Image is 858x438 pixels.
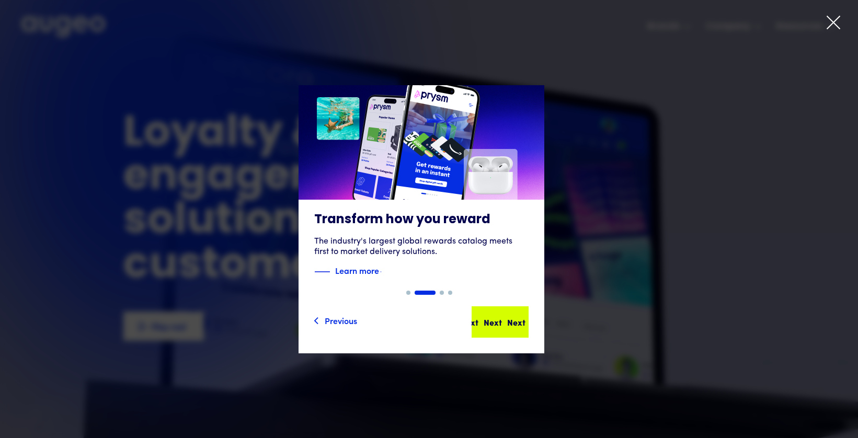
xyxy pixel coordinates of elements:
strong: Learn more [335,264,379,276]
h3: Transform how you reward [314,212,529,228]
a: NextNextNext [472,306,529,338]
a: Transform how you rewardThe industry's largest global rewards catalog meets first to market deliv... [299,85,544,291]
div: Next [484,316,502,328]
div: Show slide 2 of 4 [415,291,436,295]
img: Blue decorative line [314,266,330,278]
div: Next [507,316,525,328]
div: Show slide 3 of 4 [440,291,444,295]
div: Show slide 4 of 4 [448,291,452,295]
div: Previous [325,314,357,327]
div: Show slide 1 of 4 [406,291,410,295]
img: Blue text arrow [380,266,396,278]
div: The industry's largest global rewards catalog meets first to market delivery solutions. [314,236,529,257]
